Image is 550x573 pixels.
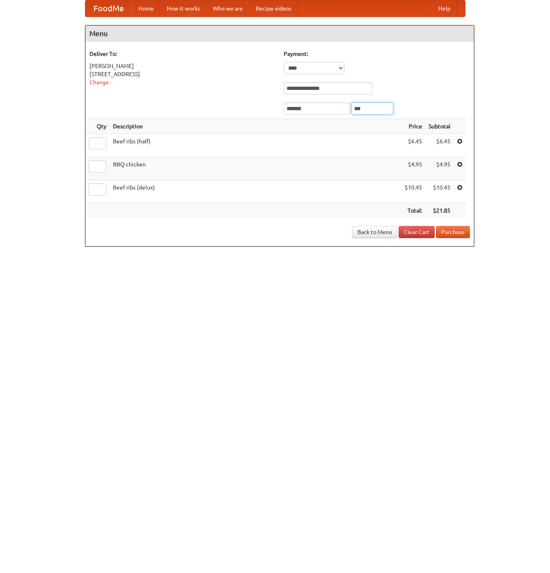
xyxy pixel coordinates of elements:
td: Beef ribs (half) [110,134,401,157]
div: [STREET_ADDRESS] [89,70,276,78]
a: Help [432,0,457,17]
a: How it works [160,0,206,17]
th: Description [110,119,401,134]
a: FoodMe [85,0,132,17]
td: $10.45 [425,180,454,203]
td: $10.45 [401,180,425,203]
a: Home [132,0,160,17]
td: $6.45 [425,134,454,157]
td: $4.95 [401,157,425,180]
a: Who we are [206,0,249,17]
td: Beef ribs (delux) [110,180,401,203]
a: Recipe videos [249,0,298,17]
h4: Menu [85,26,474,42]
button: Purchase [436,226,470,238]
h5: Payment: [284,50,470,58]
th: Qty [85,119,110,134]
a: Clear Cart [399,226,435,238]
td: $4.95 [425,157,454,180]
th: Price [401,119,425,134]
a: Back to Menu [352,226,397,238]
h5: Deliver To: [89,50,276,58]
td: $6.45 [401,134,425,157]
a: Change [89,79,109,85]
th: Subtotal [425,119,454,134]
td: BBQ chicken [110,157,401,180]
div: [PERSON_NAME] [89,62,276,70]
th: $21.85 [425,203,454,218]
th: Total: [401,203,425,218]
